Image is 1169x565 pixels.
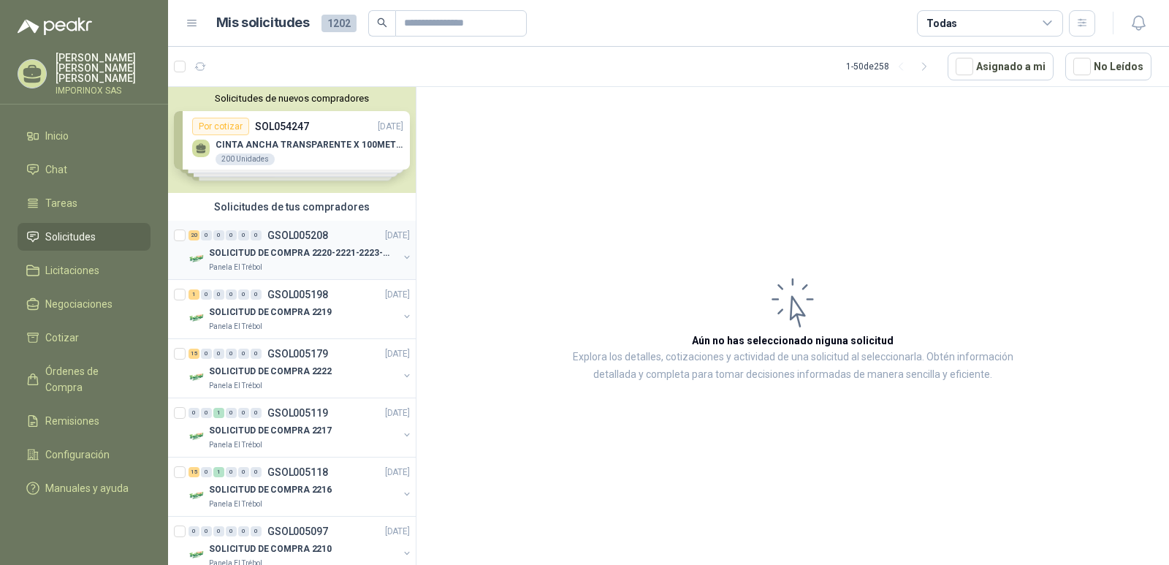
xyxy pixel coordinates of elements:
[385,406,410,420] p: [DATE]
[18,257,151,284] a: Licitaciones
[45,447,110,463] span: Configuración
[385,347,410,361] p: [DATE]
[209,262,262,273] p: Panela El Trébol
[267,526,328,536] p: GSOL005097
[213,230,224,240] div: 0
[18,357,151,401] a: Órdenes de Compra
[226,289,237,300] div: 0
[251,408,262,418] div: 0
[45,195,77,211] span: Tareas
[377,18,387,28] span: search
[56,53,151,83] p: [PERSON_NAME] [PERSON_NAME] [PERSON_NAME]
[189,289,199,300] div: 1
[209,483,332,497] p: SOLICITUD DE COMPRA 2216
[18,474,151,502] a: Manuales y ayuda
[168,87,416,193] div: Solicitudes de nuevos compradoresPor cotizarSOL054247[DATE] CINTA ANCHA TRANSPARENTE X 100METROS2...
[189,309,206,327] img: Company Logo
[846,55,936,78] div: 1 - 50 de 258
[189,286,413,333] a: 1 0 0 0 0 0 GSOL005198[DATE] Company LogoSOLICITUD DE COMPRA 2219Panela El Trébol
[45,128,69,144] span: Inicio
[209,439,262,451] p: Panela El Trébol
[213,289,224,300] div: 0
[18,324,151,352] a: Cotizar
[201,408,212,418] div: 0
[226,349,237,359] div: 0
[1065,53,1151,80] button: No Leídos
[385,229,410,243] p: [DATE]
[189,487,206,504] img: Company Logo
[18,189,151,217] a: Tareas
[201,526,212,536] div: 0
[238,349,249,359] div: 0
[267,408,328,418] p: GSOL005119
[18,122,151,150] a: Inicio
[45,413,99,429] span: Remisiones
[189,227,413,273] a: 20 0 0 0 0 0 GSOL005208[DATE] Company LogoSOLICITUD DE COMPRA 2220-2221-2223-2224Panela El Trébol
[56,86,151,95] p: IMPORINOX SAS
[213,408,224,418] div: 1
[189,463,413,510] a: 15 0 1 0 0 0 GSOL005118[DATE] Company LogoSOLICITUD DE COMPRA 2216Panela El Trébol
[209,321,262,333] p: Panela El Trébol
[267,230,328,240] p: GSOL005208
[209,542,332,556] p: SOLICITUD DE COMPRA 2210
[189,546,206,564] img: Company Logo
[189,250,206,268] img: Company Logo
[189,345,413,392] a: 15 0 0 0 0 0 GSOL005179[DATE] Company LogoSOLICITUD DE COMPRA 2222Panela El Trébol
[18,156,151,183] a: Chat
[321,15,357,32] span: 1202
[209,306,332,319] p: SOLICITUD DE COMPRA 2219
[18,223,151,251] a: Solicitudes
[201,289,212,300] div: 0
[385,466,410,479] p: [DATE]
[238,467,249,477] div: 0
[18,290,151,318] a: Negociaciones
[209,246,391,260] p: SOLICITUD DE COMPRA 2220-2221-2223-2224
[948,53,1054,80] button: Asignado a mi
[213,526,224,536] div: 0
[238,230,249,240] div: 0
[926,15,957,31] div: Todas
[45,262,99,278] span: Licitaciones
[45,363,137,395] span: Órdenes de Compra
[209,380,262,392] p: Panela El Trébol
[216,12,310,34] h1: Mis solicitudes
[189,428,206,445] img: Company Logo
[251,289,262,300] div: 0
[385,525,410,539] p: [DATE]
[226,230,237,240] div: 0
[238,526,249,536] div: 0
[267,349,328,359] p: GSOL005179
[189,349,199,359] div: 15
[226,408,237,418] div: 0
[267,467,328,477] p: GSOL005118
[45,229,96,245] span: Solicitudes
[238,408,249,418] div: 0
[18,407,151,435] a: Remisiones
[251,230,262,240] div: 0
[385,288,410,302] p: [DATE]
[45,162,67,178] span: Chat
[251,349,262,359] div: 0
[213,349,224,359] div: 0
[18,18,92,35] img: Logo peakr
[189,368,206,386] img: Company Logo
[209,365,332,379] p: SOLICITUD DE COMPRA 2222
[563,349,1023,384] p: Explora los detalles, cotizaciones y actividad de una solicitud al seleccionarla. Obtén informaci...
[45,330,79,346] span: Cotizar
[168,193,416,221] div: Solicitudes de tus compradores
[267,289,328,300] p: GSOL005198
[251,526,262,536] div: 0
[189,404,413,451] a: 0 0 1 0 0 0 GSOL005119[DATE] Company LogoSOLICITUD DE COMPRA 2217Panela El Trébol
[189,230,199,240] div: 20
[213,467,224,477] div: 1
[45,296,113,312] span: Negociaciones
[189,467,199,477] div: 15
[201,230,212,240] div: 0
[692,333,894,349] h3: Aún no has seleccionado niguna solicitud
[201,467,212,477] div: 0
[18,441,151,469] a: Configuración
[174,93,410,104] button: Solicitudes de nuevos compradores
[226,526,237,536] div: 0
[189,408,199,418] div: 0
[201,349,212,359] div: 0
